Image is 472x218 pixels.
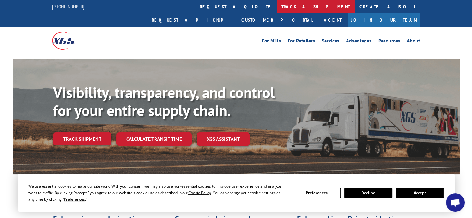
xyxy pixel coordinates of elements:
[344,188,392,198] button: Decline
[396,188,444,198] button: Accept
[53,83,275,120] b: Visibility, transparency, and control for your entire supply chain.
[52,3,84,10] a: [PHONE_NUMBER]
[378,38,400,45] a: Resources
[237,13,317,27] a: Customer Portal
[53,132,111,145] a: Track shipment
[348,13,420,27] a: Join Our Team
[18,174,455,212] div: Cookie Consent Prompt
[322,38,339,45] a: Services
[197,132,250,146] a: XGS ASSISTANT
[446,193,465,212] div: Open chat
[317,13,348,27] a: Agent
[293,188,340,198] button: Preferences
[188,190,211,195] span: Cookie Policy
[64,197,85,202] span: Preferences
[262,38,281,45] a: For Mills
[407,38,420,45] a: About
[346,38,371,45] a: Advantages
[288,38,315,45] a: For Retailers
[28,183,285,202] div: We use essential cookies to make our site work. With your consent, we may also use non-essential ...
[147,13,237,27] a: Request a pickup
[116,132,192,146] a: Calculate transit time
